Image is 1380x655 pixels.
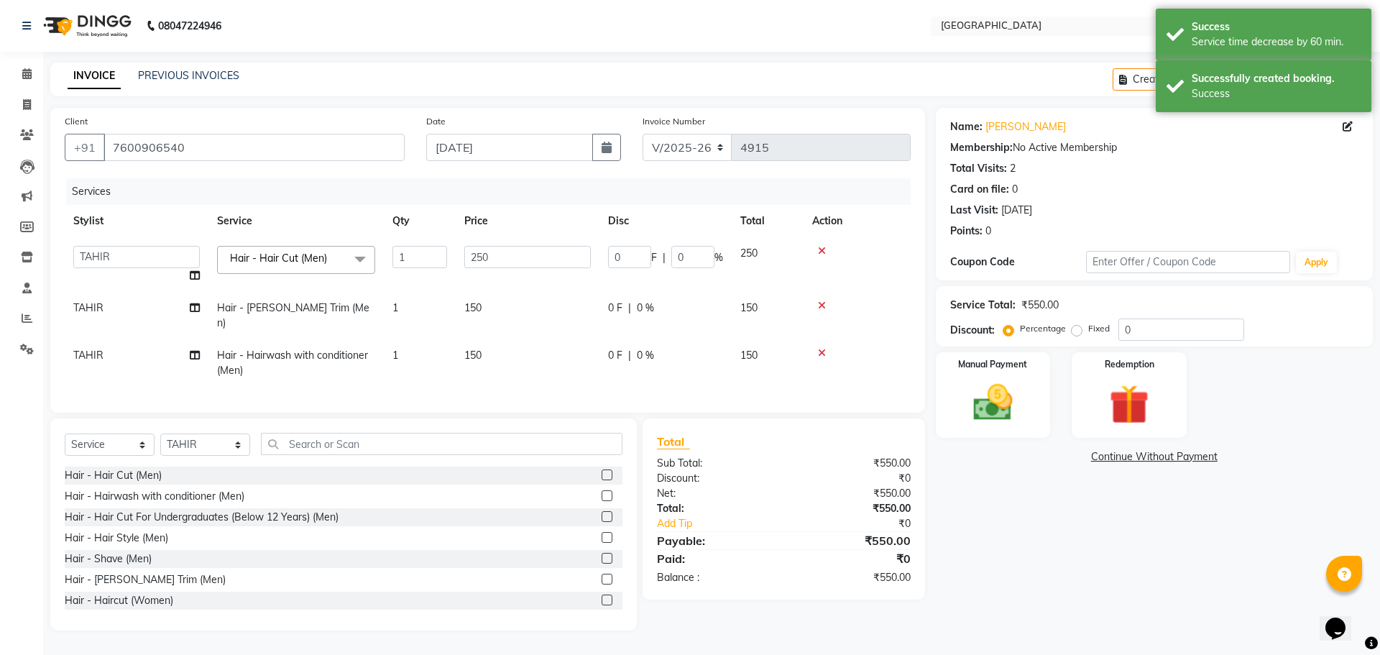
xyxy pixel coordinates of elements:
button: Apply [1296,252,1337,273]
div: No Active Membership [950,140,1358,155]
span: 0 F [608,301,622,316]
div: [DATE] [1001,203,1032,218]
input: Enter Offer / Coupon Code [1086,251,1290,273]
span: F [651,250,657,265]
div: ₹550.00 [1021,298,1059,313]
span: | [628,348,631,363]
div: ₹0 [806,516,921,531]
div: Services [66,178,921,205]
div: ₹0 [783,550,921,567]
div: 0 [985,224,991,239]
span: 150 [740,301,758,314]
div: 0 [1012,182,1018,197]
a: Continue Without Payment [939,449,1370,464]
input: Search or Scan [261,433,622,455]
span: TAHIR [73,349,103,362]
div: Success [1192,19,1361,35]
th: Total [732,205,804,237]
th: Stylist [65,205,208,237]
div: Membership: [950,140,1013,155]
th: Qty [384,205,456,237]
span: TAHIR [73,301,103,314]
div: Points: [950,224,983,239]
div: Hair - Haircut (Women) [65,593,173,608]
span: Hair - Hair Cut (Men) [230,252,327,265]
div: Coupon Code [950,255,1086,270]
span: Hair - [PERSON_NAME] Trim (Men) [217,301,369,329]
div: Total: [646,501,783,516]
div: Discount: [646,471,783,486]
th: Disc [599,205,732,237]
th: Action [804,205,911,237]
b: 08047224946 [158,6,221,46]
span: Total [657,434,690,449]
span: Hair - Hairwash with conditioner (Men) [217,349,368,377]
span: | [628,301,631,316]
div: Hair - Hairwash with conditioner (Men) [65,489,244,504]
div: Last Visit: [950,203,998,218]
span: % [714,250,723,265]
span: | [663,250,666,265]
span: 250 [740,247,758,260]
div: Balance : [646,570,783,585]
span: 150 [464,301,482,314]
div: 2 [1010,161,1016,176]
div: Sub Total: [646,456,783,471]
span: 0 % [637,301,654,316]
div: ₹550.00 [783,486,921,501]
button: Create New [1113,68,1195,91]
div: Payable: [646,532,783,549]
div: Name: [950,119,983,134]
th: Service [208,205,384,237]
div: Hair - Hair Cut For Undergraduates (Below 12 Years) (Men) [65,510,339,525]
div: Service time decrease by 60 min. [1192,35,1361,50]
div: Discount: [950,323,995,338]
div: ₹550.00 [783,456,921,471]
img: logo [37,6,135,46]
label: Client [65,115,88,128]
div: Hair - Hair Style (Men) [65,531,168,546]
div: Successfully created booking. [1192,71,1361,86]
a: [PERSON_NAME] [985,119,1066,134]
div: Hair - Hair Cut (Men) [65,468,162,483]
div: ₹0 [783,471,921,486]
label: Fixed [1088,322,1110,335]
span: 150 [464,349,482,362]
img: _gift.svg [1097,380,1161,429]
button: +91 [65,134,105,161]
div: Service Total: [950,298,1016,313]
span: 1 [392,301,398,314]
div: Success [1192,86,1361,101]
div: Paid: [646,550,783,567]
span: 0 % [637,348,654,363]
span: 1 [392,349,398,362]
label: Invoice Number [643,115,705,128]
label: Manual Payment [958,358,1027,371]
a: Add Tip [646,516,806,531]
th: Price [456,205,599,237]
span: 150 [740,349,758,362]
label: Date [426,115,446,128]
div: ₹550.00 [783,570,921,585]
img: _cash.svg [961,380,1026,426]
a: PREVIOUS INVOICES [138,69,239,82]
a: INVOICE [68,63,121,89]
div: Total Visits: [950,161,1007,176]
label: Percentage [1020,322,1066,335]
input: Search by Name/Mobile/Email/Code [103,134,405,161]
span: 0 F [608,348,622,363]
label: Redemption [1105,358,1154,371]
iframe: chat widget [1320,597,1366,641]
div: Net: [646,486,783,501]
div: Hair - [PERSON_NAME] Trim (Men) [65,572,226,587]
a: x [327,252,333,265]
div: ₹550.00 [783,532,921,549]
div: Card on file: [950,182,1009,197]
div: Hair - Shave (Men) [65,551,152,567]
div: ₹550.00 [783,501,921,516]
